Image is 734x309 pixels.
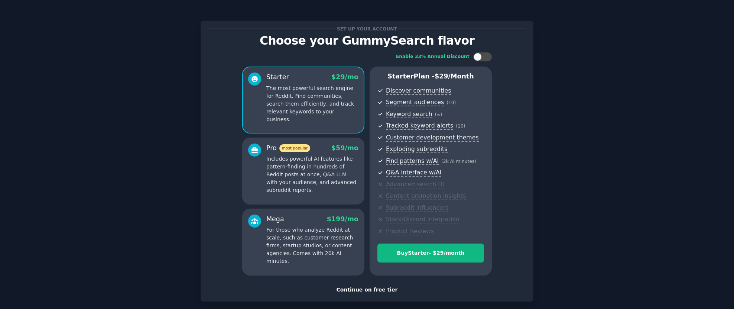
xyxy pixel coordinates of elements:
span: Discover communities [386,87,451,95]
span: $ 29 /mo [331,73,358,81]
span: ( 2k AI minutes ) [441,159,476,164]
span: Q&A interface w/AI [386,169,441,177]
p: For those who analyze Reddit at scale, such as customer research firms, startup studios, or conte... [266,226,358,265]
span: ( 10 ) [446,100,456,105]
span: Product Reviews [386,228,434,235]
p: Choose your GummySearch flavor [208,34,526,47]
div: Starter [266,73,289,82]
span: Subreddit influencers [386,204,448,212]
span: $ 199 /mo [327,215,358,223]
span: ( ∞ ) [435,112,442,117]
span: ( 10 ) [456,123,465,129]
p: The most powerful search engine for Reddit. Find communities, search them efficiently, and track ... [266,84,358,123]
span: Slack/Discord integration [386,216,459,223]
span: Set up your account [336,25,399,33]
div: Buy Starter - $ 29 /month [378,249,484,257]
div: Continue on free tier [208,286,526,294]
span: Content promotion insights [386,192,466,200]
span: most popular [279,144,311,152]
div: Mega [266,215,284,224]
span: Customer development themes [386,134,479,142]
div: Enable 33% Annual Discount [396,54,470,60]
span: Find patterns w/AI [386,157,439,165]
span: Tracked keyword alerts [386,122,453,130]
span: Exploding subreddits [386,145,447,153]
span: Keyword search [386,110,432,118]
span: Segment audiences [386,99,444,106]
div: Pro [266,144,310,153]
button: BuyStarter- $29/month [377,244,484,263]
span: $ 59 /mo [331,144,358,152]
p: Includes powerful AI features like pattern-finding in hundreds of Reddit posts at once, Q&A LLM w... [266,155,358,194]
span: Advanced search UI [386,181,444,189]
p: Starter Plan - [377,72,484,81]
span: $ 29 /month [435,73,474,80]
